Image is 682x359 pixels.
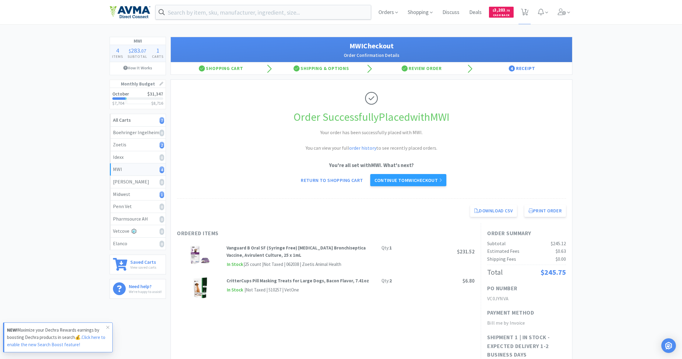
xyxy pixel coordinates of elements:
[381,244,392,252] div: Qty:
[149,54,166,59] h4: Carts
[113,153,163,161] div: Idexx
[487,240,506,248] div: Subtotal
[131,47,140,54] span: 283
[472,62,572,75] div: Receipt
[110,114,166,127] a: All Carts7
[177,52,566,59] h2: Order Confirmation Details
[487,229,566,238] h1: Order Summary
[110,163,166,176] a: MWI4
[556,248,566,254] span: $0.63
[110,37,166,45] h1: MWI
[440,10,462,15] a: Discuss
[110,188,166,201] a: Midwest1
[110,139,166,151] a: Zoetis2
[156,47,159,54] span: 1
[110,225,166,238] a: Vetcove0
[160,154,164,161] i: 0
[113,129,163,137] div: Boehringer Ingelheim
[116,47,119,54] span: 4
[540,267,566,277] span: $245.75
[171,62,271,75] div: Shopping Cart
[129,289,162,295] p: We're happy to assist!
[110,176,166,188] a: [PERSON_NAME]0
[141,48,146,54] span: 07
[113,203,163,211] div: Penn Vet
[110,151,166,164] a: Idexx0
[389,278,392,284] strong: 2
[177,40,566,52] h1: MWI Checkout
[524,205,566,217] button: Print Order
[160,117,164,124] i: 7
[227,278,369,284] strong: CritterCups Pill Masking Treats for Large Dogs, Bacon Flavor, 7.41oz
[113,240,163,248] div: Elanco
[227,245,366,258] strong: Vanguard B Oral SF (Syringe Free) [MEDICAL_DATA] Bronchiseptica Vaccine, Avirulent Culture, 25 x 1mL
[156,5,371,19] input: Search by item, sku, manufacturer, ingredient, size...
[261,261,341,268] div: | Not Taxed | 062038 | Zoetis Animal Health
[467,10,484,15] a: Deals
[160,228,164,235] i: 0
[370,174,446,186] a: Continue toMWIcheckout
[113,166,163,173] div: MWI
[7,326,106,348] p: Maximize your Dechra Rewards earnings by boosting Dechra products in search💰.
[244,261,261,267] span: | 25 count
[487,247,519,255] div: Estimated Fees
[189,244,211,266] img: 0e65a45ffe1e425face62000465054f5_174366.png
[457,248,475,255] span: $231.52
[227,286,244,294] span: In Stock
[160,142,164,148] i: 2
[113,215,163,223] div: Pharmsource AH
[556,256,566,262] span: $0.00
[661,338,676,353] div: Open Intercom Messenger
[509,65,515,71] span: 4
[112,92,129,96] h2: October
[160,166,164,173] i: 4
[129,48,131,54] span: $
[177,229,360,238] h1: Ordered Items
[110,200,166,213] a: Penn Vet0
[113,178,163,186] div: [PERSON_NAME]
[110,62,166,74] a: How It Works
[371,62,472,75] div: Review Order
[160,204,164,210] i: 0
[113,117,131,123] strong: All Carts
[110,88,166,109] a: October$31,347$7,704$8,716
[160,216,164,223] i: 0
[130,264,156,270] p: View saved carts
[487,308,534,317] h1: Payment Method
[113,141,163,149] div: Zoetis
[493,9,494,12] span: $
[489,4,514,20] a: $3,203.75Cash Back
[244,286,299,294] div: | Not Taxed | 510257 | VetOne
[113,190,163,198] div: Midwest
[487,267,503,278] div: Total
[551,240,566,246] span: $245.12
[381,277,392,284] div: Qty:
[110,238,166,250] a: Elanco0
[519,10,531,16] a: 7
[160,191,164,198] i: 1
[389,245,392,251] strong: 1
[110,54,125,59] h4: Items
[110,213,166,225] a: Pharmsource AH0
[147,91,163,97] span: $31,347
[505,9,510,12] span: . 75
[462,277,475,284] span: $6.80
[160,241,164,247] i: 0
[297,174,367,186] a: Return to Shopping Cart
[487,319,566,327] h2: Bill me by Invoice
[280,129,463,152] h2: Your order has been successfully placed with MWI. You can view your full to see recently placed o...
[487,255,516,263] div: Shipping Fees
[271,62,372,75] div: Shipping & Options
[125,47,150,54] div: .
[129,282,162,289] h6: Need help?
[487,284,518,293] h1: PO Number
[193,277,207,298] img: 5b9baeef08364e83952bbe7ce7f8ec0f_302786.png
[113,227,163,235] div: Vetcove
[487,295,566,303] h2: VC0JYNVA
[227,261,244,268] span: In Stock
[130,258,156,264] h6: Saved Carts
[493,7,510,13] span: 3,203
[177,108,566,126] h1: Order Successfully Placed with MWI
[493,14,510,18] span: Cash Back
[110,255,166,274] a: Saved CartsView saved carts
